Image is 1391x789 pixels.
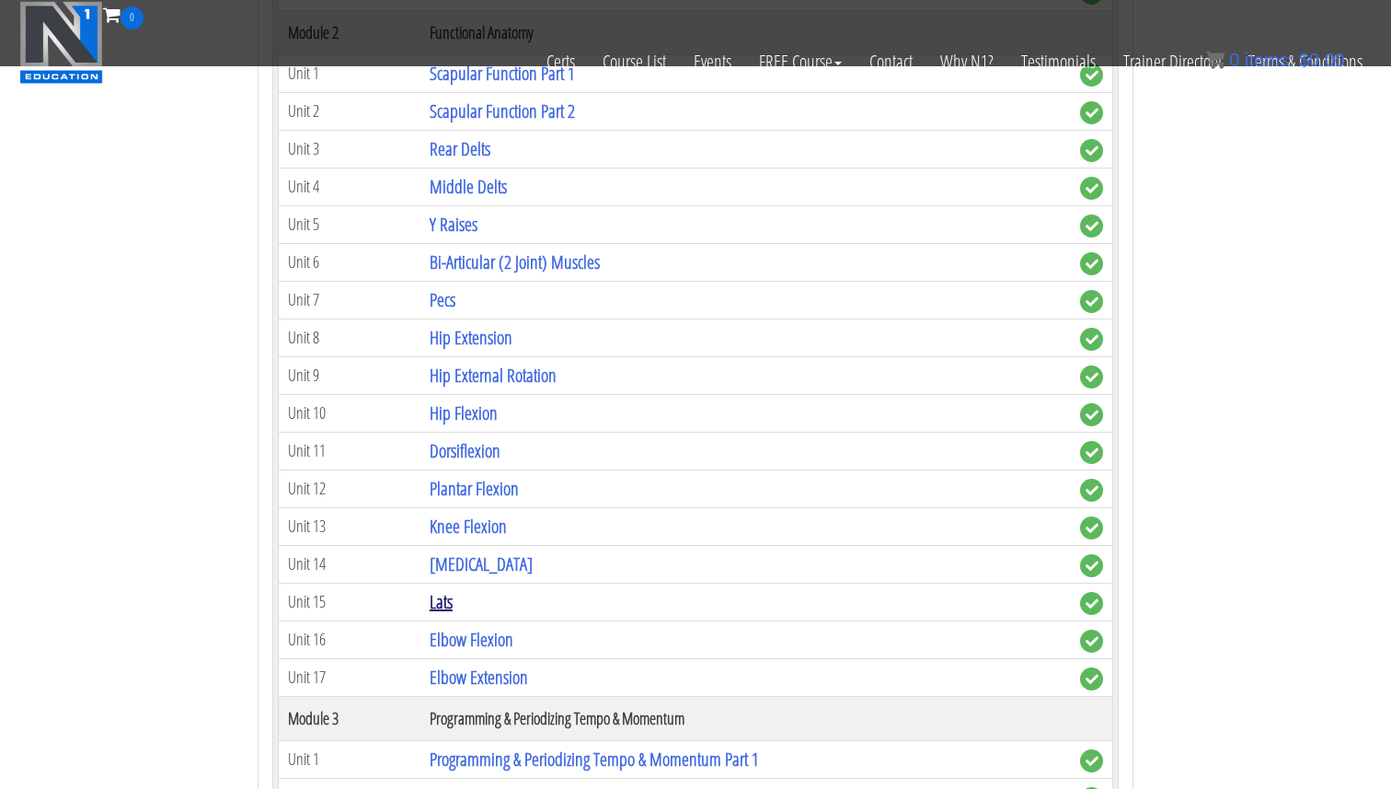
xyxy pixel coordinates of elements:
[430,287,455,312] a: Pecs
[1229,50,1239,70] span: 0
[279,281,420,319] td: Unit 7
[1080,630,1103,653] span: complete
[430,589,453,614] a: Lats
[430,627,513,652] a: Elbow Flexion
[430,212,477,237] a: Y Raises
[279,243,420,281] td: Unit 6
[1080,592,1103,615] span: complete
[279,658,420,696] td: Unit 17
[430,400,498,425] a: Hip Flexion
[279,130,420,168] td: Unit 3
[1080,667,1103,690] span: complete
[1235,29,1376,94] a: Terms & Conditions
[279,432,420,470] td: Unit 11
[926,29,1007,94] a: Why N1?
[430,665,528,690] a: Elbow Extension
[279,740,420,778] td: Unit 1
[430,551,533,576] a: [MEDICAL_DATA]
[1080,554,1103,577] span: complete
[1245,50,1293,70] span: items:
[1080,516,1103,540] span: complete
[856,29,926,94] a: Contact
[279,319,420,356] td: Unit 8
[1080,215,1103,238] span: complete
[430,438,500,463] a: Dorsiflexion
[430,747,759,772] a: Programming & Periodizing Tempo & Momentum Part 1
[279,205,420,243] td: Unit 5
[430,325,512,350] a: Hip Extension
[279,621,420,658] td: Unit 16
[19,1,103,84] img: n1-education
[279,394,420,432] td: Unit 10
[430,174,507,199] a: Middle Delts
[1299,50,1345,70] bdi: 0.00
[589,29,680,94] a: Course List
[420,696,1071,740] th: Programming & Periodizing Tempo & Momentum
[1080,177,1103,200] span: complete
[1080,365,1103,389] span: complete
[1299,50,1309,70] span: $
[1080,290,1103,313] span: complete
[430,476,519,501] a: Plantar Flexion
[1080,101,1103,124] span: complete
[1080,328,1103,351] span: complete
[279,507,420,545] td: Unit 13
[1080,403,1103,426] span: complete
[1109,29,1235,94] a: Trainer Directory
[1080,252,1103,275] span: complete
[279,168,420,205] td: Unit 4
[121,6,144,29] span: 0
[1206,51,1224,69] img: icon11.png
[745,29,856,94] a: FREE Course
[279,583,420,621] td: Unit 15
[1206,50,1345,70] a: 0 items: $0.00
[430,136,490,161] a: Rear Delts
[279,545,420,583] td: Unit 14
[430,99,575,123] a: Scapular Function Part 2
[1007,29,1109,94] a: Testimonials
[680,29,745,94] a: Events
[430,514,507,539] a: Knee Flexion
[430,249,600,274] a: Bi-Articular (2 Joint) Muscles
[279,696,420,740] th: Module 3
[1080,479,1103,502] span: complete
[533,29,589,94] a: Certs
[430,363,557,388] a: Hip External Rotation
[1080,749,1103,772] span: complete
[279,356,420,394] td: Unit 9
[279,470,420,507] td: Unit 12
[1080,441,1103,464] span: complete
[279,92,420,130] td: Unit 2
[1080,139,1103,162] span: complete
[103,2,144,27] a: 0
